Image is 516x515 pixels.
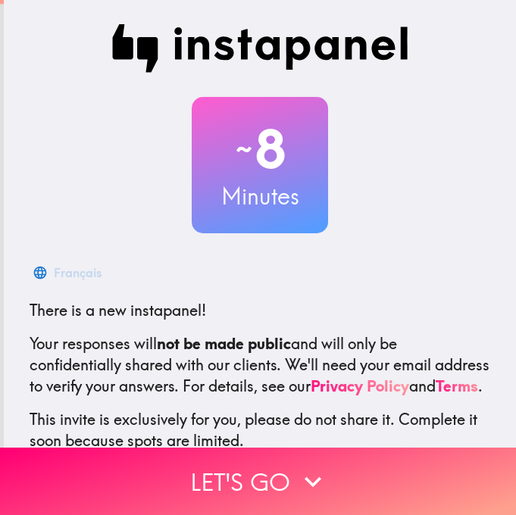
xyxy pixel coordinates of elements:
[311,376,409,395] a: Privacy Policy
[30,409,490,451] p: This invite is exclusively for you, please do not share it. Complete it soon because spots are li...
[192,118,328,180] h2: 8
[192,180,328,212] h3: Minutes
[157,334,291,353] b: not be made public
[111,24,408,73] img: Instapanel
[30,333,490,397] p: Your responses will and will only be confidentially shared with our clients. We'll need your emai...
[233,126,255,172] span: ~
[54,262,102,283] div: Français
[436,376,478,395] a: Terms
[30,301,206,320] span: There is a new instapanel!
[30,257,108,288] button: Français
